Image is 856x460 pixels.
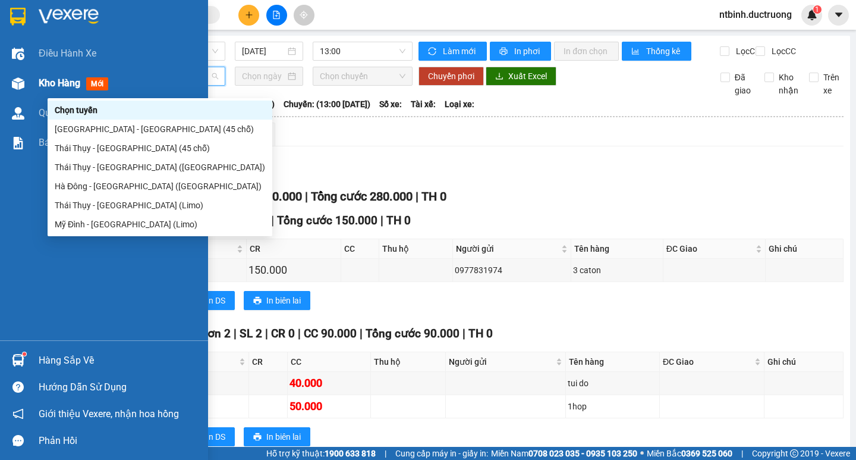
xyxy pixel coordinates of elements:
strong: 1900 633 818 [325,449,376,458]
div: Hàng sắp về [39,352,199,370]
span: Xuất Excel [508,70,547,83]
span: TH 0 [386,214,411,227]
span: Cung cấp máy in - giấy in: [395,447,488,460]
span: | [741,447,743,460]
span: Quản Lý [39,105,73,120]
button: aim [294,5,314,26]
span: Trên xe [819,71,844,97]
button: printerIn DS [184,427,235,446]
div: [GEOGRAPHIC_DATA] - [GEOGRAPHIC_DATA] (45 chỗ) [55,123,265,136]
span: file-add [272,11,281,19]
span: In biên lai [266,430,301,443]
button: Chuyển phơi [418,67,484,86]
div: 3 caton [573,264,661,277]
span: Tổng cước 280.000 [311,189,413,204]
div: Mỹ Đình - [GEOGRAPHIC_DATA] (Limo) [55,218,265,231]
span: In biên lai [266,294,301,307]
span: aim [300,11,308,19]
div: Chọn tuyến [48,101,272,120]
span: Chọn chuyến [320,67,405,85]
span: Kho nhận [774,71,803,97]
button: caret-down [828,5,849,26]
button: printerIn phơi [490,42,551,61]
button: downloadXuất Excel [486,67,556,86]
span: Thống kê [646,45,682,58]
button: syncLàm mới [418,42,487,61]
div: tui do [568,377,657,390]
span: Tổng cước 90.000 [366,327,460,340]
span: TH 0 [421,189,446,204]
span: Tài xế: [411,98,436,111]
span: Hỗ trợ kỹ thuật: [266,447,376,460]
span: notification [12,408,24,420]
span: Điều hành xe [39,46,96,61]
span: In DS [206,430,225,443]
th: Ghi chú [764,352,844,372]
span: ⚪️ [640,451,644,456]
button: plus [238,5,259,26]
span: bar-chart [631,47,641,57]
span: Người gửi [456,242,559,255]
img: warehouse-icon [12,354,24,367]
span: ĐC Giao [663,355,752,368]
span: | [271,214,274,227]
div: Thái Thụy - [GEOGRAPHIC_DATA] ([GEOGRAPHIC_DATA]) [55,161,265,174]
span: sync [428,47,438,57]
div: 40.000 [289,375,369,392]
th: Tên hàng [566,352,660,372]
input: 14/09/2025 [242,45,285,58]
span: | [298,327,301,340]
span: Loại xe: [445,98,474,111]
span: 13:00 [320,42,405,60]
span: Giới thiệu Vexere, nhận hoa hồng [39,406,179,421]
img: warehouse-icon [12,107,24,120]
span: Kho hàng [39,77,80,89]
th: Thu hộ [371,352,446,372]
span: ĐC Giao [666,242,754,255]
button: printerIn biên lai [244,291,310,310]
span: Đơn 2 [199,327,231,340]
span: | [416,189,418,204]
span: CR 0 [271,327,295,340]
div: 50.000 [289,398,369,415]
button: file-add [266,5,287,26]
th: Ghi chú [766,239,843,259]
div: 150.000 [248,262,339,278]
span: Lọc CR [731,45,762,58]
span: Tổng cước 150.000 [277,214,377,227]
span: Chuyến: (13:00 [DATE]) [284,98,370,111]
div: Chọn tuyến [55,104,265,117]
button: printerIn DS [184,291,235,310]
div: Phản hồi [39,432,199,450]
th: CC [288,352,371,372]
strong: 0708 023 035 - 0935 103 250 [528,449,637,458]
span: plus [245,11,253,19]
th: CR [249,352,288,372]
button: printerIn biên lai [244,427,310,446]
div: Mỹ Đình - Thái Thụy (Limo) [48,215,272,234]
span: Miền Bắc [647,447,732,460]
span: In phơi [514,45,542,58]
img: warehouse-icon [12,77,24,90]
span: SL 2 [240,327,262,340]
button: bar-chartThống kê [622,42,691,61]
img: icon-new-feature [807,10,817,20]
div: 0977831974 [455,264,569,277]
img: logo-vxr [10,8,26,26]
div: Thái Thụy - [GEOGRAPHIC_DATA] (45 chỗ) [55,142,265,155]
span: question-circle [12,381,24,393]
div: Thái Thụy - [GEOGRAPHIC_DATA] (Limo) [55,199,265,212]
span: printer [253,296,262,306]
span: | [305,189,308,204]
strong: 0369 525 060 [681,449,732,458]
div: Hướng dẫn sử dụng [39,378,199,396]
th: Thu hộ [379,239,453,259]
span: printer [499,47,509,57]
div: Hà Đông - Thái Thụy (Limo) [48,177,272,196]
input: Chọn ngày [242,70,285,83]
span: Lọc CC [767,45,798,58]
span: mới [86,77,108,90]
th: Tên hàng [571,239,663,259]
span: | [462,327,465,340]
div: Hà Nội - Thái Thụy (45 chỗ) [48,120,272,139]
